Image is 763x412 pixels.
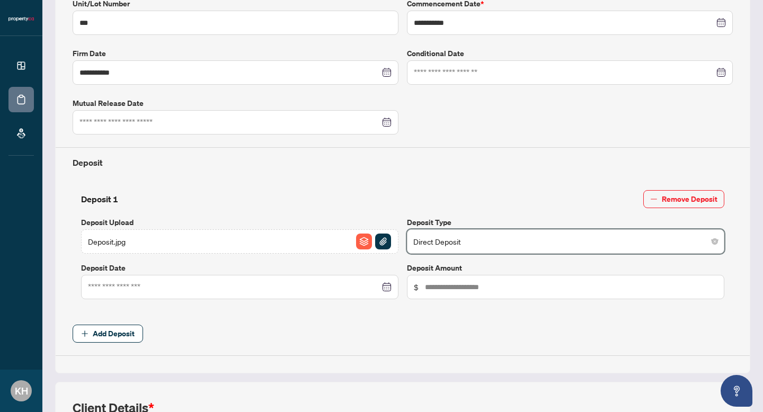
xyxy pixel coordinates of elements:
label: Firm Date [73,48,398,59]
span: $ [414,281,419,293]
img: logo [8,16,34,22]
span: Deposit.jpg [88,236,126,247]
label: Conditional Date [407,48,733,59]
span: Remove Deposit [662,191,717,208]
span: plus [81,330,88,337]
span: Deposit.jpgFile ArchiveFile Attachement [81,229,398,254]
span: close-circle [712,238,718,245]
button: File Attachement [375,233,392,250]
label: Deposit Amount [407,262,724,274]
label: Deposit Date [81,262,398,274]
label: Deposit Type [407,217,724,228]
span: Add Deposit [93,325,135,342]
button: Open asap [721,375,752,407]
h4: Deposit 1 [81,193,118,205]
label: Mutual Release Date [73,97,398,109]
span: KH [15,383,28,398]
button: Remove Deposit [643,190,724,208]
span: Direct Deposit [413,231,718,252]
button: Add Deposit [73,325,143,343]
img: File Attachement [375,234,391,249]
span: minus [650,195,658,203]
button: File Archive [356,233,372,250]
label: Deposit Upload [81,217,398,228]
h4: Deposit [73,156,733,169]
img: File Archive [356,234,372,249]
